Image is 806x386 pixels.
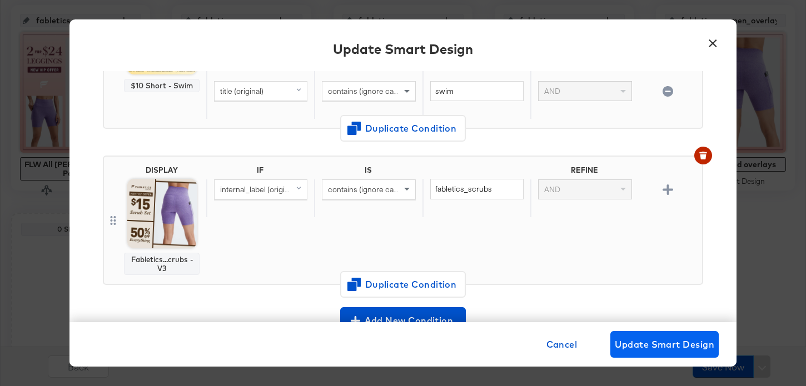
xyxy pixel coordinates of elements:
[328,184,404,194] span: contains (ignore case)
[349,121,457,136] span: Duplicate Condition
[610,331,719,358] button: Update Smart Design
[530,166,638,179] div: REFINE
[703,31,723,51] button: ×
[542,331,582,358] button: Cancel
[127,179,197,248] img: GLh1LhB51GJyggh9Pg6WXQ.jpg
[129,81,195,90] div: $10 Short - Swim
[340,307,466,334] button: Add New Condition
[206,166,314,179] div: IF
[544,86,560,96] span: AND
[340,115,466,142] button: Duplicate Condition
[430,179,524,199] input: Enter value
[314,166,422,179] div: IS
[340,271,466,298] button: Duplicate Condition
[129,255,195,273] div: Fabletics...crubs - V3
[146,166,178,174] div: DISPLAY
[328,86,404,96] span: contains (ignore case)
[430,81,524,102] input: Enter value
[546,337,578,352] span: Cancel
[349,277,457,292] span: Duplicate Condition
[615,337,714,352] span: Update Smart Design
[333,39,473,58] div: Update Smart Design
[544,184,560,194] span: AND
[220,86,263,96] span: title (original)
[345,313,461,328] span: Add New Condition
[220,184,297,194] span: internal_label (original)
